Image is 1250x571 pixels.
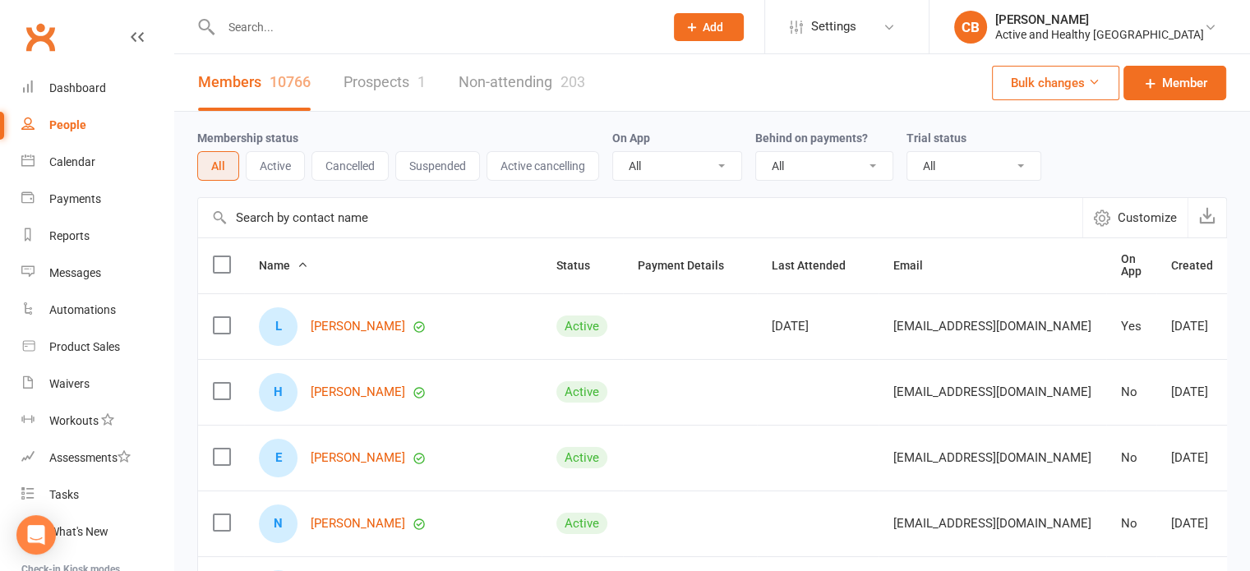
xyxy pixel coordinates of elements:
div: 10766 [270,73,311,90]
a: Member [1123,66,1226,100]
a: People [21,107,173,144]
div: [DATE] [772,320,864,334]
span: Last Attended [772,259,864,272]
a: Payments [21,181,173,218]
a: Non-attending203 [459,54,585,111]
div: Tasks [49,488,79,501]
div: People [49,118,86,131]
div: N [259,504,298,543]
div: Dashboard [49,81,106,94]
div: Active [556,513,607,534]
a: Reports [21,218,173,255]
div: What's New [49,525,108,538]
a: What's New [21,513,173,550]
button: Name [259,256,308,275]
button: Suspended [395,151,480,181]
a: Members10766 [198,54,311,111]
a: Calendar [21,144,173,181]
a: Messages [21,255,173,292]
button: Status [556,256,608,275]
div: Product Sales [49,340,120,353]
div: Workouts [49,414,99,427]
span: Status [556,259,608,272]
button: Payment Details [638,256,742,275]
div: [DATE] [1171,320,1231,334]
div: CB [954,11,987,44]
a: Product Sales [21,329,173,366]
span: Member [1162,73,1207,93]
a: Tasks [21,477,173,513]
span: Customize [1118,208,1177,228]
div: [PERSON_NAME] [995,12,1204,27]
button: All [197,151,239,181]
span: [EMAIL_ADDRESS][DOMAIN_NAME] [893,376,1091,408]
label: On App [612,131,650,145]
div: Waivers [49,377,90,390]
div: [DATE] [1171,385,1231,399]
div: Reports [49,229,90,242]
button: Bulk changes [992,66,1119,100]
a: Prospects1 [344,54,426,111]
div: Automations [49,303,116,316]
div: E [259,439,298,477]
span: Created [1171,259,1231,272]
a: [PERSON_NAME] [311,451,405,465]
a: [PERSON_NAME] [311,517,405,531]
a: Assessments [21,440,173,477]
input: Search... [216,16,653,39]
label: Behind on payments? [755,131,868,145]
button: Email [893,256,941,275]
button: Cancelled [311,151,389,181]
div: Active [556,381,607,403]
div: Active and Healthy [GEOGRAPHIC_DATA] [995,27,1204,42]
span: Settings [811,8,856,45]
a: [PERSON_NAME] [311,385,405,399]
button: Active [246,151,305,181]
div: 1 [417,73,426,90]
button: Created [1171,256,1231,275]
span: [EMAIL_ADDRESS][DOMAIN_NAME] [893,442,1091,473]
div: Active [556,447,607,468]
input: Search by contact name [198,198,1082,237]
div: Active [556,315,607,337]
span: [EMAIL_ADDRESS][DOMAIN_NAME] [893,508,1091,539]
div: Assessments [49,451,131,464]
span: Payment Details [638,259,742,272]
span: [EMAIL_ADDRESS][DOMAIN_NAME] [893,311,1091,342]
div: Yes [1121,320,1142,334]
span: Email [893,259,941,272]
th: On App [1106,238,1156,293]
a: [PERSON_NAME] [311,320,405,334]
div: [DATE] [1171,517,1231,531]
a: Automations [21,292,173,329]
div: Open Intercom Messenger [16,515,56,555]
a: Clubworx [20,16,61,58]
div: No [1121,517,1142,531]
span: Add [703,21,723,34]
div: [DATE] [1171,451,1231,465]
div: No [1121,385,1142,399]
a: Workouts [21,403,173,440]
div: Messages [49,266,101,279]
a: Dashboard [21,70,173,107]
div: 203 [560,73,585,90]
span: Name [259,259,308,272]
label: Trial status [906,131,966,145]
div: No [1121,451,1142,465]
a: Waivers [21,366,173,403]
label: Membership status [197,131,298,145]
div: Payments [49,192,101,205]
button: Customize [1082,198,1188,237]
button: Add [674,13,744,41]
div: L [259,307,298,346]
div: H [259,373,298,412]
div: Calendar [49,155,95,168]
button: Last Attended [772,256,864,275]
button: Active cancelling [487,151,599,181]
